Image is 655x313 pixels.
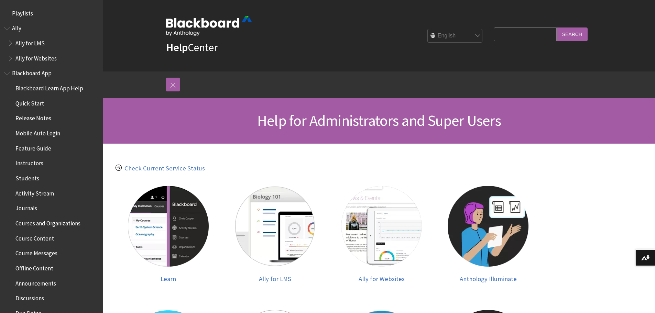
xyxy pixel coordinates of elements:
span: Help for Administrators and Super Users [257,111,501,130]
span: Courses and Organizations [15,217,80,227]
img: Blackboard by Anthology [166,16,252,36]
nav: Book outline for Anthology Ally Help [4,23,99,64]
span: Blackboard Learn App Help [15,82,83,92]
span: Anthology Illuminate [460,275,517,283]
span: Ally for LMS [259,275,291,283]
img: Anthology Illuminate [448,186,528,267]
a: Ally for Websites Ally for Websites [335,186,428,282]
span: Ally for Websites [359,275,405,283]
select: Site Language Selector [428,29,483,43]
span: Learn [161,275,176,283]
span: Journals [15,203,37,212]
span: Ally [12,23,21,32]
img: Learn [128,186,209,267]
span: Announcements [15,278,56,287]
a: Learn Learn [122,186,215,282]
span: Activity Stream [15,188,54,197]
span: Instructors [15,158,43,167]
span: Quick Start [15,98,44,107]
nav: Book outline for Playlists [4,8,99,19]
img: Ally for LMS [234,186,315,267]
span: Ally for LMS [15,37,45,47]
span: Mobile Auto Login [15,127,60,137]
a: Ally for LMS Ally for LMS [229,186,321,282]
span: Release Notes [15,113,51,122]
a: HelpCenter [166,41,218,54]
span: Course Content [15,233,54,242]
span: Discussions [15,292,44,302]
span: Feature Guide [15,143,51,152]
span: Ally for Websites [15,53,57,62]
span: Students [15,172,39,182]
span: Playlists [12,8,33,17]
input: Search [557,27,588,41]
a: Check Current Service Status [124,164,205,172]
strong: Help [166,41,188,54]
span: Course Messages [15,248,57,257]
img: Ally for Websites [341,186,422,267]
a: Anthology Illuminate Anthology Illuminate [442,186,535,282]
span: Offline Content [15,262,53,272]
span: Blackboard App [12,68,52,77]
